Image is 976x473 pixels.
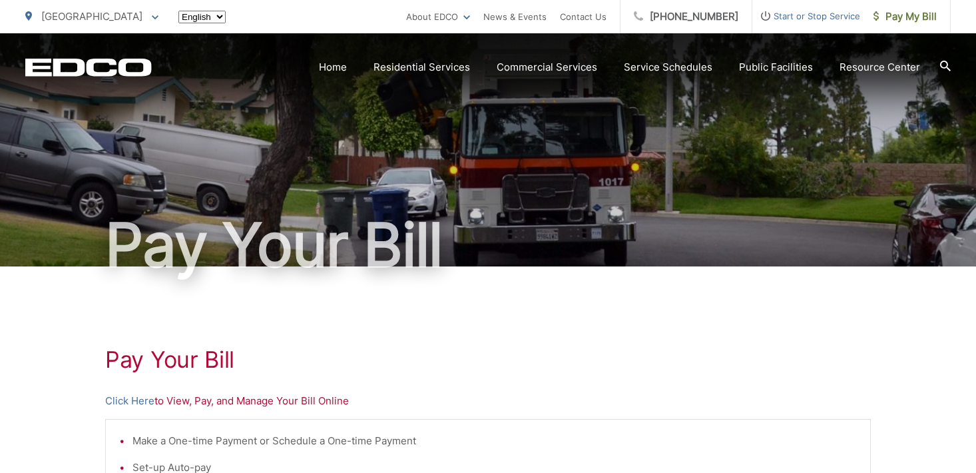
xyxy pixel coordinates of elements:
h1: Pay Your Bill [105,346,871,373]
h1: Pay Your Bill [25,212,951,278]
p: to View, Pay, and Manage Your Bill Online [105,393,871,409]
a: Service Schedules [624,59,712,75]
a: About EDCO [406,9,470,25]
a: Residential Services [373,59,470,75]
span: [GEOGRAPHIC_DATA] [41,10,142,23]
a: Home [319,59,347,75]
li: Make a One-time Payment or Schedule a One-time Payment [132,433,857,449]
a: Contact Us [560,9,607,25]
a: Click Here [105,393,154,409]
a: News & Events [483,9,547,25]
a: EDCD logo. Return to the homepage. [25,58,152,77]
a: Commercial Services [497,59,597,75]
a: Resource Center [840,59,920,75]
select: Select a language [178,11,226,23]
a: Public Facilities [739,59,813,75]
span: Pay My Bill [873,9,937,25]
